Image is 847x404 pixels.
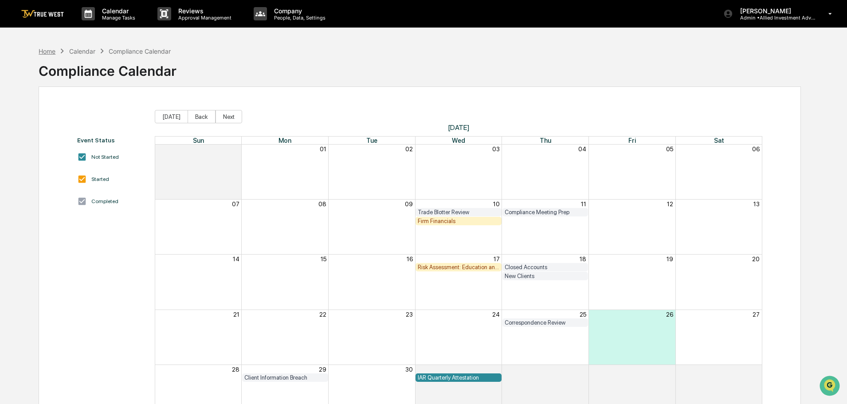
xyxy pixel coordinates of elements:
button: 21 [233,311,239,318]
button: 03 [492,145,500,153]
button: 01 [320,145,326,153]
button: See all [137,97,161,107]
button: 12 [667,200,673,208]
button: 20 [752,255,760,263]
span: Attestations [73,181,110,190]
button: 19 [667,255,673,263]
span: [DATE] [78,121,97,128]
button: 18 [580,255,586,263]
button: 08 [318,200,326,208]
button: 01 [493,366,500,373]
div: IAR Quarterly Attestation [418,374,499,381]
span: [PERSON_NAME] [27,121,72,128]
img: 8933085812038_c878075ebb4cc5468115_72.jpg [19,68,35,84]
a: 🖐️Preclearance [5,178,61,194]
a: 🗄️Attestations [61,178,114,194]
span: Data Lookup [18,198,56,207]
span: Pylon [88,220,107,227]
div: Past conversations [9,98,59,106]
button: 09 [405,200,413,208]
button: 28 [232,366,239,373]
button: 30 [405,366,413,373]
p: People, Data, Settings [267,15,330,21]
button: 31 [233,145,239,153]
div: Firm Financials [418,218,499,224]
span: [PERSON_NAME] [27,145,72,152]
button: 07 [232,200,239,208]
div: Calendar [69,47,95,55]
img: Tammy Steffen [9,136,23,150]
button: Start new chat [151,71,161,81]
button: 22 [319,311,326,318]
button: 24 [492,311,500,318]
p: Calendar [95,7,140,15]
button: 29 [319,366,326,373]
span: Tue [366,137,377,144]
button: 04 [578,145,586,153]
span: Mon [278,137,291,144]
span: Sun [193,137,204,144]
div: 🗄️ [64,182,71,189]
button: 02 [405,145,413,153]
button: 23 [406,311,413,318]
img: 1746055101610-c473b297-6a78-478c-a979-82029cc54cd1 [9,68,25,84]
span: Preclearance [18,181,57,190]
button: Back [188,110,216,123]
button: 26 [666,311,673,318]
button: 14 [233,255,239,263]
p: Approval Management [171,15,236,21]
p: Company [267,7,330,15]
div: Correspondence Review [505,319,586,326]
button: 02 [579,366,586,373]
div: Trade Blotter Review [418,209,499,216]
button: 06 [752,145,760,153]
a: Powered byPylon [63,220,107,227]
span: Thu [540,137,551,144]
div: Home [39,47,55,55]
p: How can we help? [9,19,161,33]
div: Compliance Meeting Prep [505,209,586,216]
div: 🖐️ [9,182,16,189]
button: 11 [581,200,586,208]
div: Start new chat [40,68,145,77]
button: 25 [580,311,586,318]
img: logo [21,10,64,18]
button: [DATE] [155,110,188,123]
button: 17 [494,255,500,263]
div: 🔎 [9,199,16,206]
div: Event Status [77,137,146,144]
span: • [74,145,77,152]
span: Sat [714,137,724,144]
div: Closed Accounts [505,264,586,271]
button: 13 [753,200,760,208]
div: Client Information Breach [244,374,326,381]
button: 10 [493,200,500,208]
a: 🔎Data Lookup [5,195,59,211]
div: Not Started [91,154,119,160]
span: [DATE] [155,123,763,132]
div: Compliance Calendar [109,47,171,55]
div: Risk Assessment: Education and Training [418,264,499,271]
button: 16 [407,255,413,263]
span: Wed [452,137,465,144]
p: [PERSON_NAME] [733,7,816,15]
button: 15 [321,255,326,263]
button: 04 [752,366,760,373]
button: 27 [753,311,760,318]
button: 03 [666,366,673,373]
p: Reviews [171,7,236,15]
div: Started [91,176,109,182]
p: Admin • Allied Investment Advisors [733,15,816,21]
img: Tammy Steffen [9,112,23,126]
span: • [74,121,77,128]
div: Completed [91,198,118,204]
span: Fri [628,137,636,144]
div: We're available if you need us! [40,77,122,84]
button: Next [216,110,242,123]
span: [DATE] [78,145,97,152]
div: New Clients [505,273,586,279]
iframe: Open customer support [819,375,843,399]
p: Manage Tasks [95,15,140,21]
